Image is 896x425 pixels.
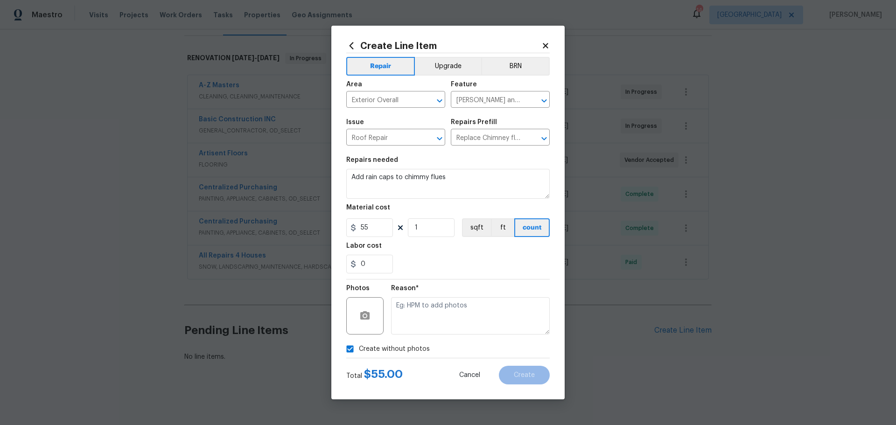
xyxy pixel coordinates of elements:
[538,94,551,107] button: Open
[499,366,550,384] button: Create
[359,344,430,354] span: Create without photos
[451,81,477,88] h5: Feature
[364,369,403,380] span: $ 55.00
[491,218,514,237] button: ft
[346,81,362,88] h5: Area
[346,41,541,51] h2: Create Line Item
[481,57,550,76] button: BRN
[433,94,446,107] button: Open
[514,372,535,379] span: Create
[346,369,403,381] div: Total
[346,157,398,163] h5: Repairs needed
[462,218,491,237] button: sqft
[459,372,480,379] span: Cancel
[346,243,382,249] h5: Labor cost
[346,119,364,125] h5: Issue
[346,57,415,76] button: Repair
[451,119,497,125] h5: Repairs Prefill
[391,285,419,292] h5: Reason*
[444,366,495,384] button: Cancel
[538,132,551,145] button: Open
[514,218,550,237] button: count
[346,204,390,211] h5: Material cost
[346,169,550,199] textarea: Add rain caps to chimmy flues
[433,132,446,145] button: Open
[346,285,370,292] h5: Photos
[415,57,482,76] button: Upgrade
